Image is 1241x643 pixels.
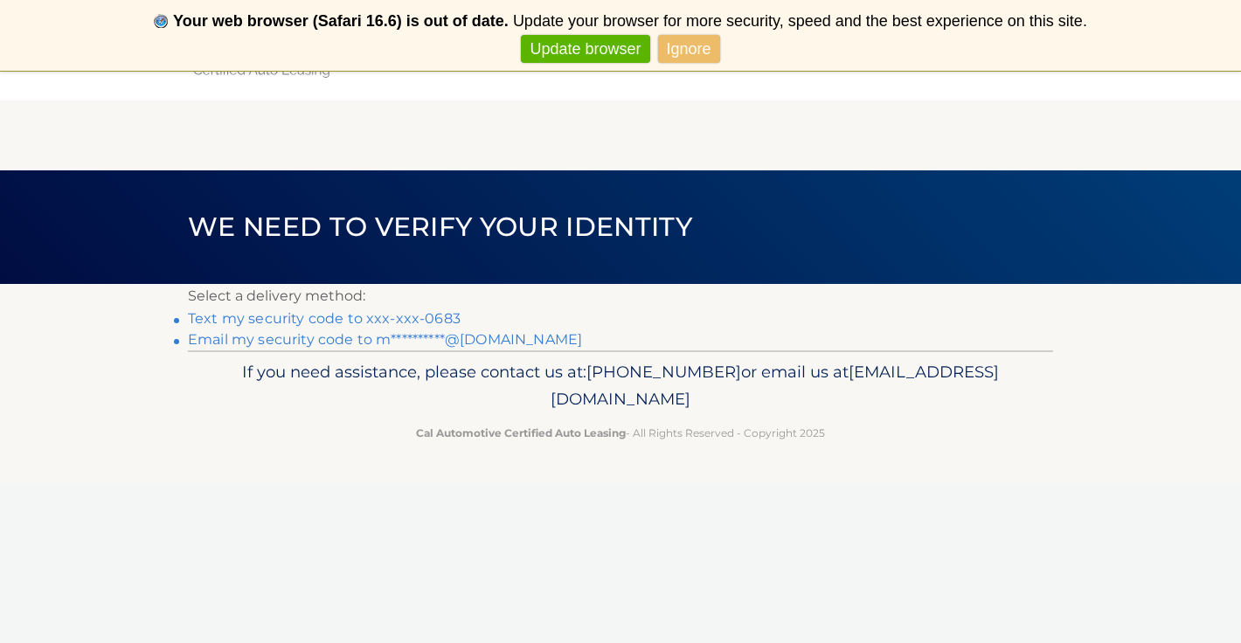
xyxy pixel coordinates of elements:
[586,362,741,382] span: [PHONE_NUMBER]
[513,12,1087,30] span: Update your browser for more security, speed and the best experience on this site.
[521,35,649,64] a: Update browser
[199,358,1042,414] p: If you need assistance, please contact us at: or email us at
[188,310,461,327] a: Text my security code to xxx-xxx-0683
[199,424,1042,442] p: - All Rights Reserved - Copyright 2025
[416,426,626,439] strong: Cal Automotive Certified Auto Leasing
[173,12,509,30] b: Your web browser (Safari 16.6) is out of date.
[658,35,720,64] a: Ignore
[188,331,582,348] a: Email my security code to m**********@[DOMAIN_NAME]
[188,284,1053,308] p: Select a delivery method:
[188,211,692,243] span: We need to verify your identity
